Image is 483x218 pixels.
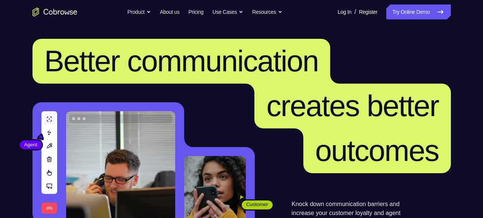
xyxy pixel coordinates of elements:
[315,134,439,167] span: outcomes
[213,4,243,19] button: Use Cases
[266,89,439,122] span: creates better
[338,4,352,19] a: Log In
[160,4,179,19] a: About us
[188,4,203,19] a: Pricing
[44,44,319,78] span: Better communication
[386,4,451,19] a: Try Online Demo
[252,4,282,19] button: Resources
[359,4,377,19] a: Register
[354,7,356,16] span: /
[127,4,151,19] button: Product
[32,7,77,16] a: Go to the home page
